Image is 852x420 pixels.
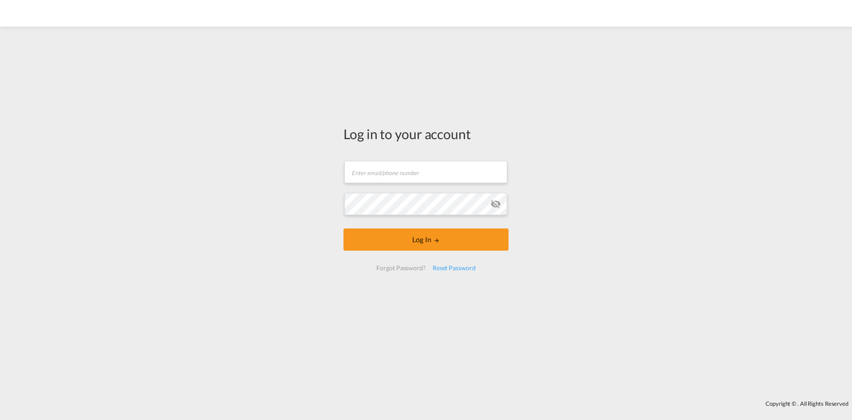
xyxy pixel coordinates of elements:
div: Reset Password [429,260,479,276]
div: Log in to your account [343,124,509,143]
div: Forgot Password? [373,260,429,276]
button: LOGIN [343,228,509,251]
md-icon: icon-eye-off [490,199,501,209]
input: Enter email/phone number [344,161,507,183]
